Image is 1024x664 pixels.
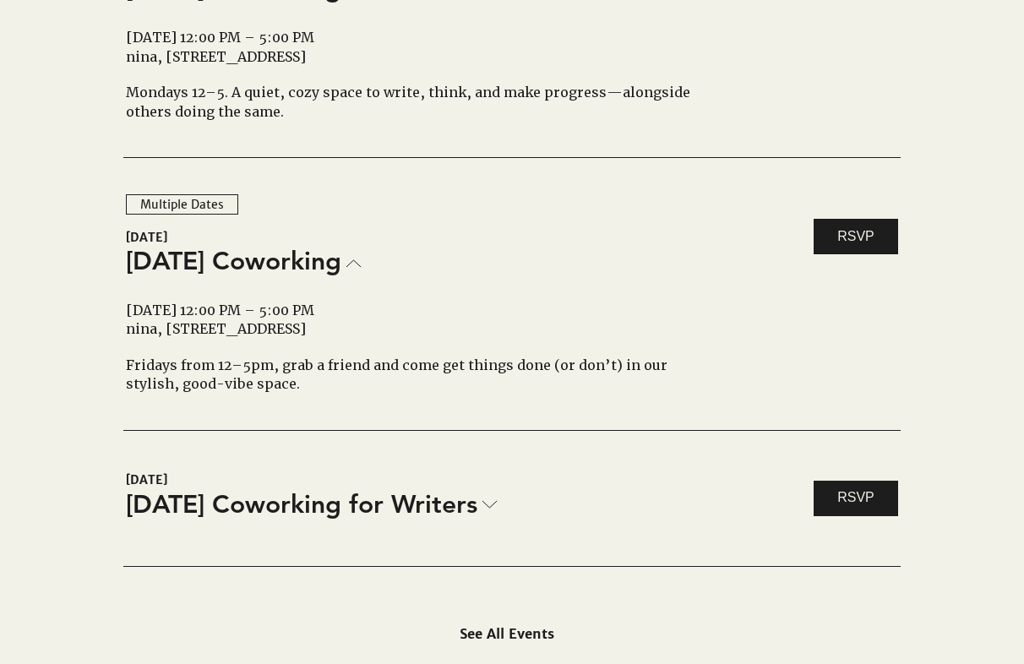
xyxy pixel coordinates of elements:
[126,471,798,489] span: [DATE]
[126,83,696,121] div: Mondays 12–5. A quiet, cozy space to write, think, and make progress—alongside others doing the s...
[837,488,874,507] span: RSVP
[140,198,224,212] div: Multiple Dates
[126,301,696,319] div: [DATE] 12:00 PM – 5:00 PM
[126,356,696,394] div: Fridays from 12–5pm, grab a friend and come get things done (or don’t) in our stylish, good-vibe ...
[460,625,554,642] span: See All Events
[126,243,362,279] a: [DATE] Coworking
[126,246,341,276] span: [DATE] Coworking
[126,47,696,66] div: nina, [STREET_ADDRESS]
[126,28,696,46] div: [DATE] 12:00 PM – 5:00 PM
[814,219,898,254] a: RSVP
[126,487,498,522] a: [DATE] Coworking for Writers
[126,487,477,522] span: [DATE] Coworking for Writers
[126,229,798,247] span: [DATE]
[814,481,898,516] a: RSVP
[126,319,696,338] div: nina, [STREET_ADDRESS]
[837,227,874,246] span: RSVP
[460,616,642,651] a: See All Events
